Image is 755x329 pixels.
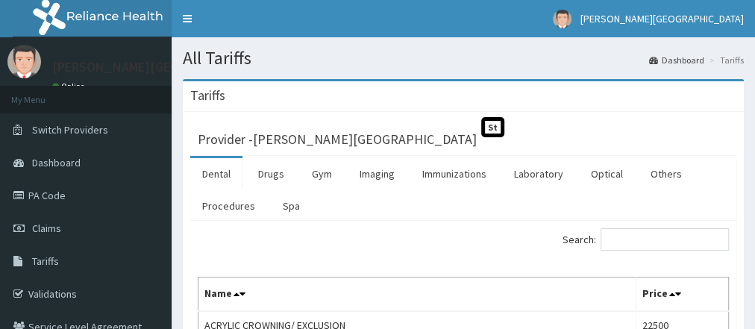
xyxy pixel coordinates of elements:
a: Gym [300,158,344,189]
span: Tariffs [32,254,59,268]
span: [PERSON_NAME][GEOGRAPHIC_DATA] [580,12,744,25]
span: St [481,117,504,137]
img: User Image [7,45,41,78]
a: Imaging [348,158,407,189]
label: Search: [563,228,729,251]
a: Laboratory [502,158,575,189]
a: Online [52,81,88,92]
h3: Provider - [PERSON_NAME][GEOGRAPHIC_DATA] [198,133,477,146]
a: Drugs [246,158,296,189]
span: Dashboard [32,156,81,169]
span: Claims [32,222,61,235]
h1: All Tariffs [183,48,744,68]
li: Tariffs [706,54,744,66]
a: Spa [271,190,312,222]
a: Procedures [190,190,267,222]
a: Dental [190,158,242,189]
p: [PERSON_NAME][GEOGRAPHIC_DATA] [52,60,273,74]
span: Switch Providers [32,123,108,137]
th: Price [636,278,728,312]
th: Name [198,278,636,312]
img: User Image [553,10,571,28]
a: Dashboard [649,54,704,66]
input: Search: [601,228,729,251]
a: Others [639,158,694,189]
a: Immunizations [410,158,498,189]
a: Optical [579,158,635,189]
h3: Tariffs [190,89,225,102]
